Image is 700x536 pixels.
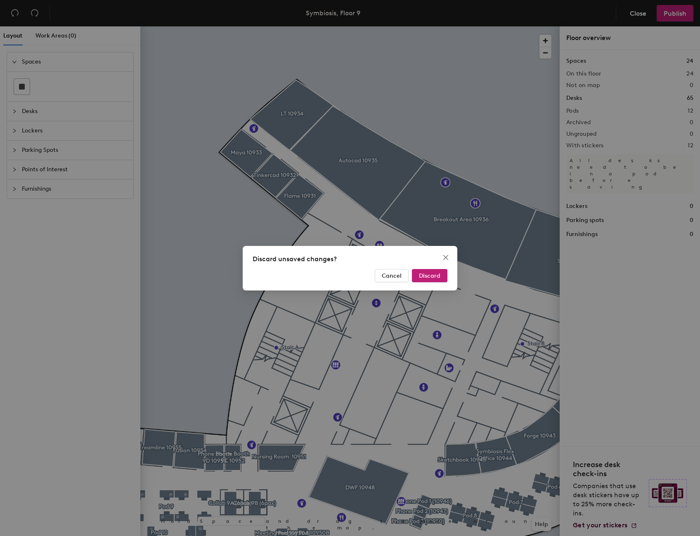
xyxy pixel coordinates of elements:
button: Discard [412,269,447,282]
span: Close [439,254,452,261]
span: Discard [419,272,440,279]
div: Discard unsaved changes? [253,254,447,264]
button: Close [439,251,452,264]
button: Cancel [375,269,409,282]
span: close [442,254,449,261]
span: Cancel [382,272,402,279]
